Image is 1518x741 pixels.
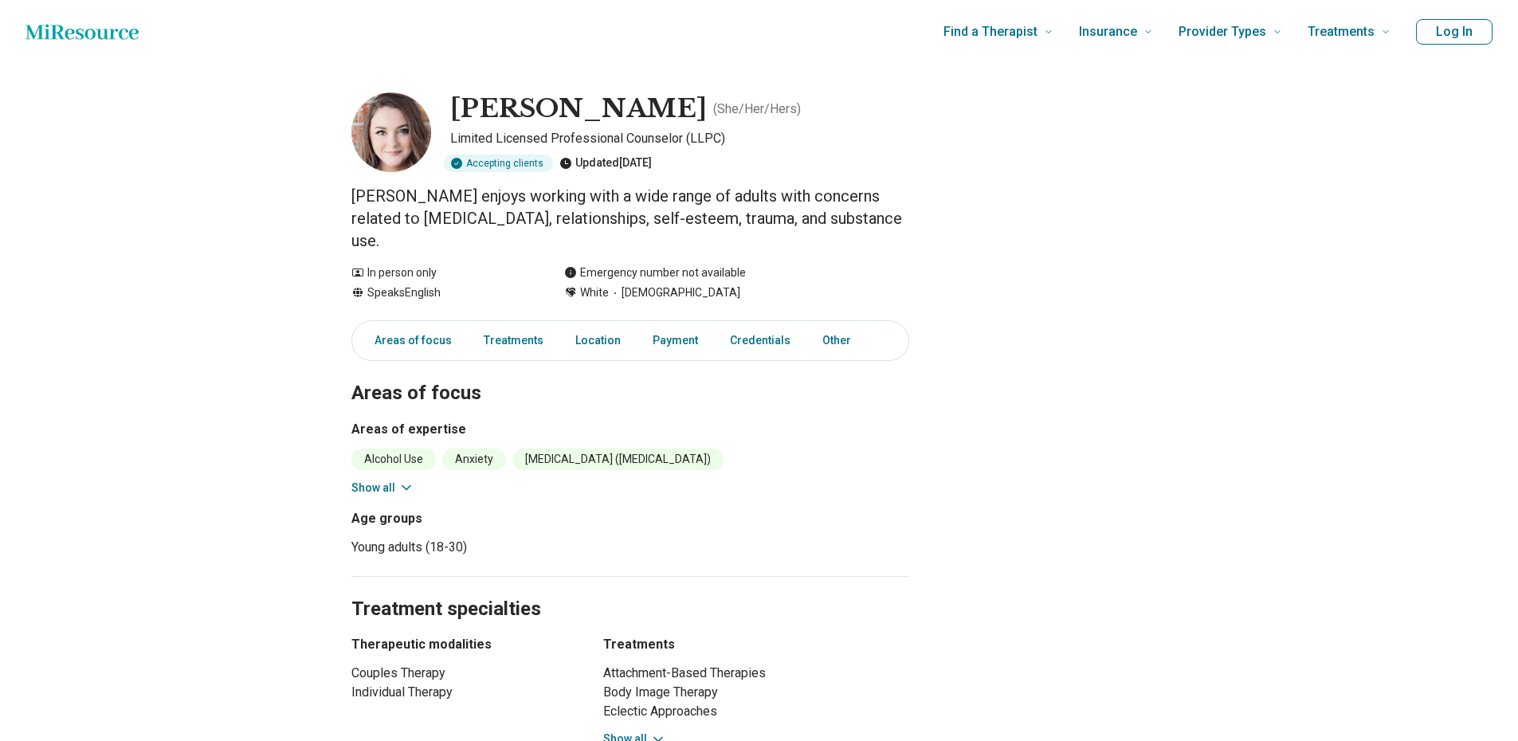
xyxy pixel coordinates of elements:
div: In person only [351,265,532,281]
h3: Treatments [603,635,909,654]
li: Eclectic Approaches [603,702,909,721]
a: Location [566,324,630,357]
li: Couples Therapy [351,664,575,683]
li: Young adults (18-30) [351,538,624,557]
li: Anxiety [442,449,506,470]
a: Credentials [720,324,800,357]
div: Emergency number not available [564,265,746,281]
li: Attachment-Based Therapies [603,664,909,683]
a: Other [813,324,870,357]
p: ( She/Her/Hers ) [713,100,801,119]
div: Updated [DATE] [559,155,652,172]
li: Individual Therapy [351,683,575,702]
button: Show all [351,480,414,496]
h2: Areas of focus [351,342,909,407]
h3: Therapeutic modalities [351,635,575,654]
p: Limited Licensed Professional Counselor (LLPC) [450,129,909,148]
h1: [PERSON_NAME] [450,92,707,126]
li: Body Image Therapy [603,683,909,702]
li: Alcohol Use [351,449,436,470]
img: Kayla Swanson, Limited Licensed Professional Counselor (LLPC) [351,92,431,172]
h3: Areas of expertise [351,420,909,439]
a: Treatments [474,324,553,357]
div: Accepting clients [444,155,553,172]
span: Insurance [1079,21,1137,43]
button: Log In [1416,19,1493,45]
li: [MEDICAL_DATA] ([MEDICAL_DATA]) [512,449,724,470]
span: Treatments [1308,21,1375,43]
span: Provider Types [1179,21,1266,43]
span: White [580,284,609,301]
a: Payment [643,324,708,357]
h2: Treatment specialties [351,558,909,623]
div: Speaks English [351,284,532,301]
span: Find a Therapist [943,21,1037,43]
a: Home page [25,16,139,48]
span: [DEMOGRAPHIC_DATA] [609,284,740,301]
h3: Age groups [351,509,624,528]
p: [PERSON_NAME] enjoys working with a wide range of adults with concerns related to [MEDICAL_DATA],... [351,185,909,252]
a: Areas of focus [355,324,461,357]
